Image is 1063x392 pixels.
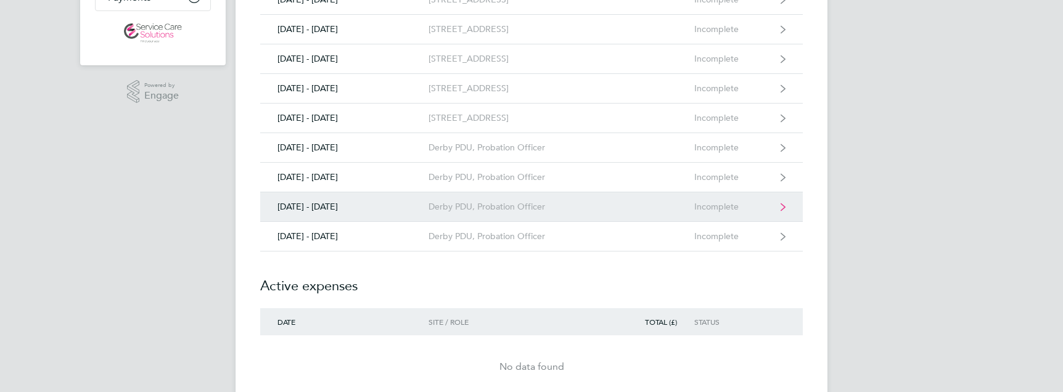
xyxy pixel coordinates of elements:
div: Incomplete [694,142,770,153]
a: [DATE] - [DATE][STREET_ADDRESS]Incomplete [260,15,803,44]
div: [STREET_ADDRESS] [429,24,570,35]
div: Derby PDU, Probation Officer [429,142,570,153]
a: Powered byEngage [127,80,179,104]
a: [DATE] - [DATE][STREET_ADDRESS]Incomplete [260,74,803,104]
div: [DATE] - [DATE] [260,113,429,123]
div: [DATE] - [DATE] [260,24,429,35]
div: Derby PDU, Probation Officer [429,172,570,182]
a: [DATE] - [DATE]Derby PDU, Probation OfficerIncomplete [260,163,803,192]
div: Site / Role [429,317,570,326]
div: Incomplete [694,231,770,242]
div: [STREET_ADDRESS] [429,83,570,94]
div: [DATE] - [DATE] [260,54,429,64]
div: No data found [260,359,803,374]
div: Incomplete [694,172,770,182]
span: Engage [144,91,179,101]
div: Status [694,317,770,326]
div: [DATE] - [DATE] [260,202,429,212]
img: servicecare-logo-retina.png [124,23,182,43]
div: [DATE] - [DATE] [260,142,429,153]
div: Incomplete [694,24,770,35]
a: Go to home page [95,23,211,43]
div: Derby PDU, Probation Officer [429,202,570,212]
a: [DATE] - [DATE][STREET_ADDRESS]Incomplete [260,104,803,133]
div: [STREET_ADDRESS] [429,54,570,64]
div: Incomplete [694,83,770,94]
div: Incomplete [694,113,770,123]
span: Powered by [144,80,179,91]
div: Date [260,317,429,326]
h2: Active expenses [260,251,803,308]
div: [STREET_ADDRESS] [429,113,570,123]
div: Incomplete [694,202,770,212]
div: [DATE] - [DATE] [260,83,429,94]
div: [DATE] - [DATE] [260,231,429,242]
div: Total (£) [624,317,694,326]
div: Incomplete [694,54,770,64]
div: [DATE] - [DATE] [260,172,429,182]
a: [DATE] - [DATE][STREET_ADDRESS]Incomplete [260,44,803,74]
div: Derby PDU, Probation Officer [429,231,570,242]
a: [DATE] - [DATE]Derby PDU, Probation OfficerIncomplete [260,222,803,251]
a: [DATE] - [DATE]Derby PDU, Probation OfficerIncomplete [260,192,803,222]
a: [DATE] - [DATE]Derby PDU, Probation OfficerIncomplete [260,133,803,163]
